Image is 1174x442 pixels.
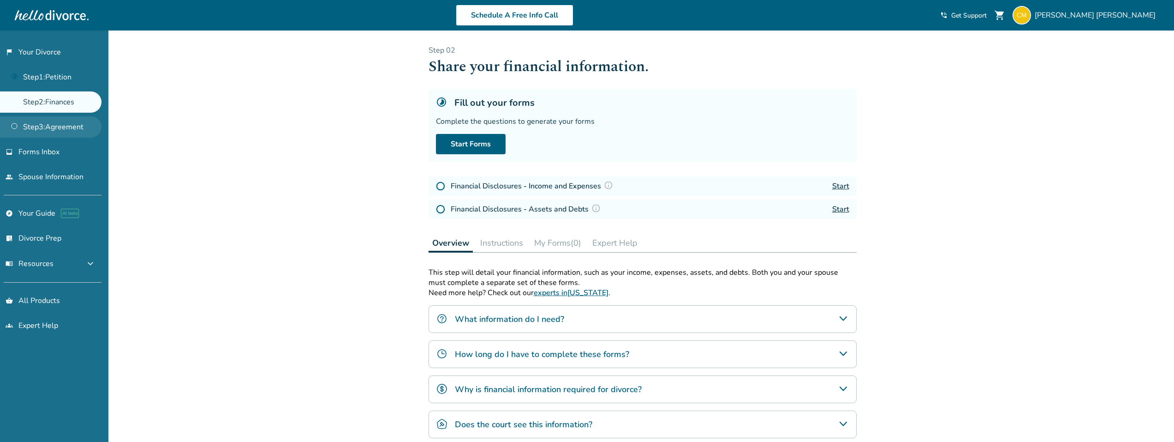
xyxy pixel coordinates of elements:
div: What information do I need? [429,305,857,333]
span: people [6,173,13,181]
img: Does the court see this information? [436,418,447,430]
p: Step 0 2 [429,45,857,55]
h4: Financial Disclosures - Income and Expenses [451,180,616,192]
button: Instructions [477,234,527,252]
button: My Forms(0) [530,234,585,252]
img: cynthia.montoya@frontrange.edu [1013,6,1031,24]
span: Resources [6,259,54,269]
span: phone_in_talk [940,12,948,19]
img: Question Mark [591,204,601,213]
p: Need more help? Check out our . [429,288,857,298]
span: flag_2 [6,48,13,56]
button: Overview [429,234,473,253]
button: Expert Help [589,234,641,252]
span: groups [6,322,13,329]
span: menu_book [6,260,13,267]
span: explore [6,210,13,217]
span: list_alt_check [6,235,13,242]
span: shopping_basket [6,297,13,304]
span: inbox [6,148,13,156]
a: Schedule A Free Info Call [456,5,573,26]
h4: Does the court see this information? [455,418,592,430]
h4: Why is financial information required for divorce? [455,383,642,395]
a: experts in[US_STATE] [534,288,608,298]
h4: Financial Disclosures - Assets and Debts [451,203,603,215]
p: This step will detail your financial information, such as your income, expenses, assets, and debt... [429,267,857,288]
img: Not Started [436,182,445,191]
iframe: Chat Widget [1128,398,1174,442]
span: shopping_cart [994,10,1005,21]
div: How long do I have to complete these forms? [429,340,857,368]
a: Start Forms [436,134,506,154]
div: Complete the questions to generate your forms [436,116,849,127]
span: [PERSON_NAME] [PERSON_NAME] [1035,10,1159,20]
h4: What information do I need? [455,313,564,325]
a: phone_in_talkGet Support [940,11,987,20]
h5: Fill out your forms [454,97,535,109]
span: Get Support [951,11,987,20]
h1: Share your financial information. [429,55,857,78]
img: Why is financial information required for divorce? [436,383,447,394]
a: Start [832,204,849,214]
img: What information do I need? [436,313,447,324]
span: Forms Inbox [18,147,60,157]
h4: How long do I have to complete these forms? [455,348,629,360]
a: Start [832,181,849,191]
img: Question Mark [604,181,613,190]
span: expand_more [85,258,96,269]
div: Why is financial information required for divorce? [429,375,857,403]
img: How long do I have to complete these forms? [436,348,447,359]
div: Does the court see this information? [429,411,857,438]
span: AI beta [61,209,79,218]
img: Not Started [436,205,445,214]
